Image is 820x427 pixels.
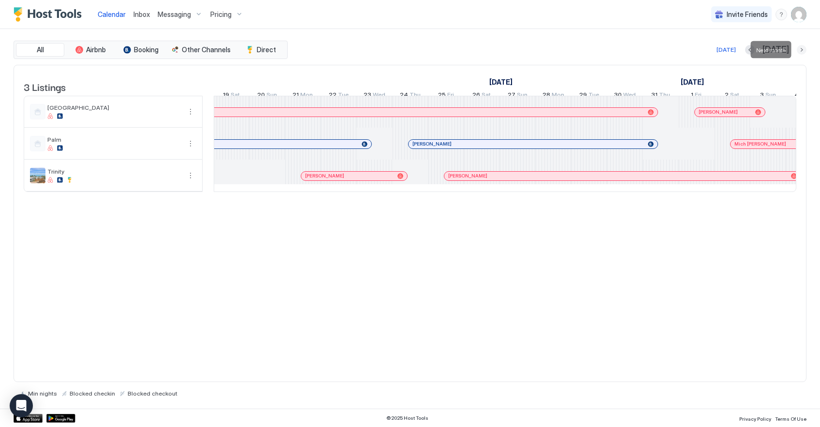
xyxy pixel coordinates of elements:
[86,45,106,54] span: Airbnb
[412,141,452,147] span: [PERSON_NAME]
[691,91,693,101] span: 1
[373,91,385,101] span: Wed
[167,43,235,57] button: Other Channels
[659,91,670,101] span: Thu
[552,91,564,101] span: Mon
[10,394,33,417] div: Open Intercom Messenger
[508,91,515,101] span: 27
[775,416,806,422] span: Terms Of Use
[447,91,454,101] span: Fri
[678,75,706,89] a: August 1, 2025
[715,44,737,56] button: [DATE]
[588,91,599,101] span: Tue
[133,9,150,19] a: Inbox
[37,45,44,54] span: All
[623,91,636,101] span: Wed
[117,43,165,57] button: Booking
[158,10,191,19] span: Messaging
[577,89,601,103] a: July 29, 2025
[98,10,126,18] span: Calendar
[47,104,181,111] span: [GEOGRAPHIC_DATA]
[326,89,351,103] a: July 22, 2025
[727,10,768,19] span: Invite Friends
[794,91,799,101] span: 4
[717,45,736,54] div: [DATE]
[776,9,787,20] div: menu
[185,138,196,149] button: More options
[448,173,487,179] span: [PERSON_NAME]
[482,91,491,101] span: Sat
[470,89,493,103] a: July 26, 2025
[487,75,515,89] a: July 4, 2025
[223,91,229,101] span: 19
[220,89,242,103] a: July 19, 2025
[765,91,776,101] span: Sun
[266,91,277,101] span: Sun
[540,89,567,103] a: July 28, 2025
[47,136,181,143] span: Palm
[739,416,771,422] span: Privacy Policy
[46,414,75,423] a: Google Play Store
[410,91,421,101] span: Thu
[614,91,622,101] span: 30
[293,91,299,101] span: 21
[255,89,279,103] a: July 20, 2025
[257,45,276,54] span: Direct
[66,43,115,57] button: Airbnb
[739,413,771,423] a: Privacy Policy
[758,89,778,103] a: August 3, 2025
[797,45,806,55] button: Next month
[756,46,786,53] span: Next month
[651,91,658,101] span: 31
[30,168,45,183] div: listing image
[688,89,704,103] a: August 1, 2025
[70,390,115,397] span: Blocked checkin
[400,91,408,101] span: 24
[542,91,550,101] span: 28
[237,43,285,57] button: Direct
[305,173,344,179] span: [PERSON_NAME]
[128,390,177,397] span: Blocked checkout
[397,89,423,103] a: July 24, 2025
[364,91,371,101] span: 23
[185,170,196,181] button: More options
[28,390,57,397] span: Min nights
[775,413,806,423] a: Terms Of Use
[257,91,265,101] span: 20
[760,91,764,101] span: 3
[699,109,738,115] span: [PERSON_NAME]
[730,91,739,101] span: Sat
[16,43,64,57] button: All
[329,91,337,101] span: 22
[300,91,313,101] span: Mon
[612,89,638,103] a: July 30, 2025
[134,45,159,54] span: Booking
[185,106,196,118] button: More options
[47,168,181,175] span: Trinity
[98,9,126,19] a: Calendar
[290,89,315,103] a: July 21, 2025
[792,89,815,103] a: August 4, 2025
[438,91,446,101] span: 25
[579,91,587,101] span: 29
[210,10,232,19] span: Pricing
[472,91,480,101] span: 26
[182,45,231,54] span: Other Channels
[436,89,456,103] a: July 25, 2025
[24,79,66,94] span: 3 Listings
[14,41,288,59] div: tab-group
[386,415,428,421] span: © 2025 Host Tools
[14,414,43,423] div: App Store
[231,91,240,101] span: Sat
[185,170,196,181] div: menu
[649,89,673,103] a: July 31, 2025
[185,138,196,149] div: menu
[791,7,806,22] div: User profile
[133,10,150,18] span: Inbox
[517,91,527,101] span: Sun
[14,7,86,22] a: Host Tools Logo
[725,91,729,101] span: 2
[185,106,196,118] div: menu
